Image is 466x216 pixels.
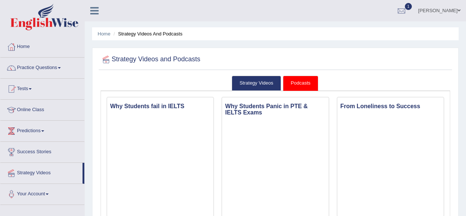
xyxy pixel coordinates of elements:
a: Home [98,31,111,37]
a: Tests [0,79,84,97]
a: Practice Questions [0,58,84,76]
h3: From Loneliness to Success [337,101,444,112]
a: Strategy Videos [0,163,83,181]
span: 1 [405,3,412,10]
a: Home [0,37,84,55]
a: Predictions [0,121,84,139]
a: Success Stories [0,142,84,160]
h2: Strategy Videos and Podcasts [101,54,200,65]
a: Strategy Videos [232,76,281,91]
h3: Why Students fail in IELTS [107,101,213,112]
a: Podcasts [283,76,318,91]
a: Your Account [0,184,84,202]
li: Strategy Videos and Podcasts [112,30,182,37]
a: Online Class [0,100,84,118]
h3: Why Students Panic in PTE & IELTS Exams [222,101,328,118]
